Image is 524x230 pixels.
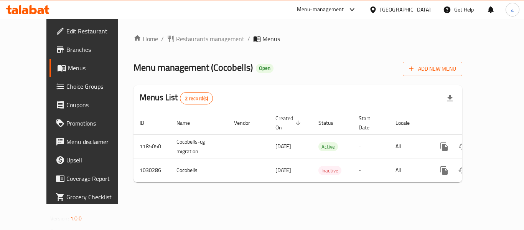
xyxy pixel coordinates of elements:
[234,118,260,127] span: Vendor
[262,34,280,43] span: Menus
[275,165,291,175] span: [DATE]
[49,132,134,151] a: Menu disclaimer
[389,134,429,159] td: All
[429,111,515,135] th: Actions
[441,89,459,108] div: Export file
[50,213,69,223] span: Version:
[66,100,128,109] span: Coupons
[170,134,228,159] td: Cocobells-cg migration
[49,151,134,169] a: Upsell
[395,118,420,127] span: Locale
[133,134,170,159] td: 1185050
[435,161,453,180] button: more
[318,118,343,127] span: Status
[180,95,213,102] span: 2 record(s)
[49,169,134,188] a: Coverage Report
[389,159,429,182] td: All
[170,159,228,182] td: Cocobells
[247,34,250,43] li: /
[297,5,344,14] div: Menu-management
[66,45,128,54] span: Branches
[133,59,253,76] span: Menu management ( Cocobells )
[511,5,514,14] span: a
[133,159,170,182] td: 1030286
[49,22,134,40] a: Edit Restaurant
[453,161,472,180] button: Change Status
[318,166,341,175] span: Inactive
[275,141,291,151] span: [DATE]
[161,34,164,43] li: /
[176,118,200,127] span: Name
[435,137,453,156] button: more
[140,118,154,127] span: ID
[49,77,134,96] a: Choice Groups
[140,92,213,104] h2: Menus List
[180,92,213,104] div: Total records count
[66,156,128,165] span: Upsell
[167,34,244,43] a: Restaurants management
[66,26,128,36] span: Edit Restaurant
[275,114,303,132] span: Created On
[318,142,338,151] span: Active
[49,114,134,132] a: Promotions
[380,5,431,14] div: [GEOGRAPHIC_DATA]
[403,62,462,76] button: Add New Menu
[49,96,134,114] a: Coupons
[49,188,134,206] a: Grocery Checklist
[256,64,274,73] div: Open
[453,137,472,156] button: Change Status
[70,213,82,223] span: 1.0.0
[176,34,244,43] span: Restaurants management
[256,65,274,71] span: Open
[133,111,515,182] table: enhanced table
[133,34,462,43] nav: breadcrumb
[66,119,128,128] span: Promotions
[49,59,134,77] a: Menus
[353,134,389,159] td: -
[66,174,128,183] span: Coverage Report
[49,40,134,59] a: Branches
[353,159,389,182] td: -
[66,82,128,91] span: Choice Groups
[359,114,380,132] span: Start Date
[66,192,128,202] span: Grocery Checklist
[409,64,456,74] span: Add New Menu
[133,34,158,43] a: Home
[66,137,128,146] span: Menu disclaimer
[68,63,128,73] span: Menus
